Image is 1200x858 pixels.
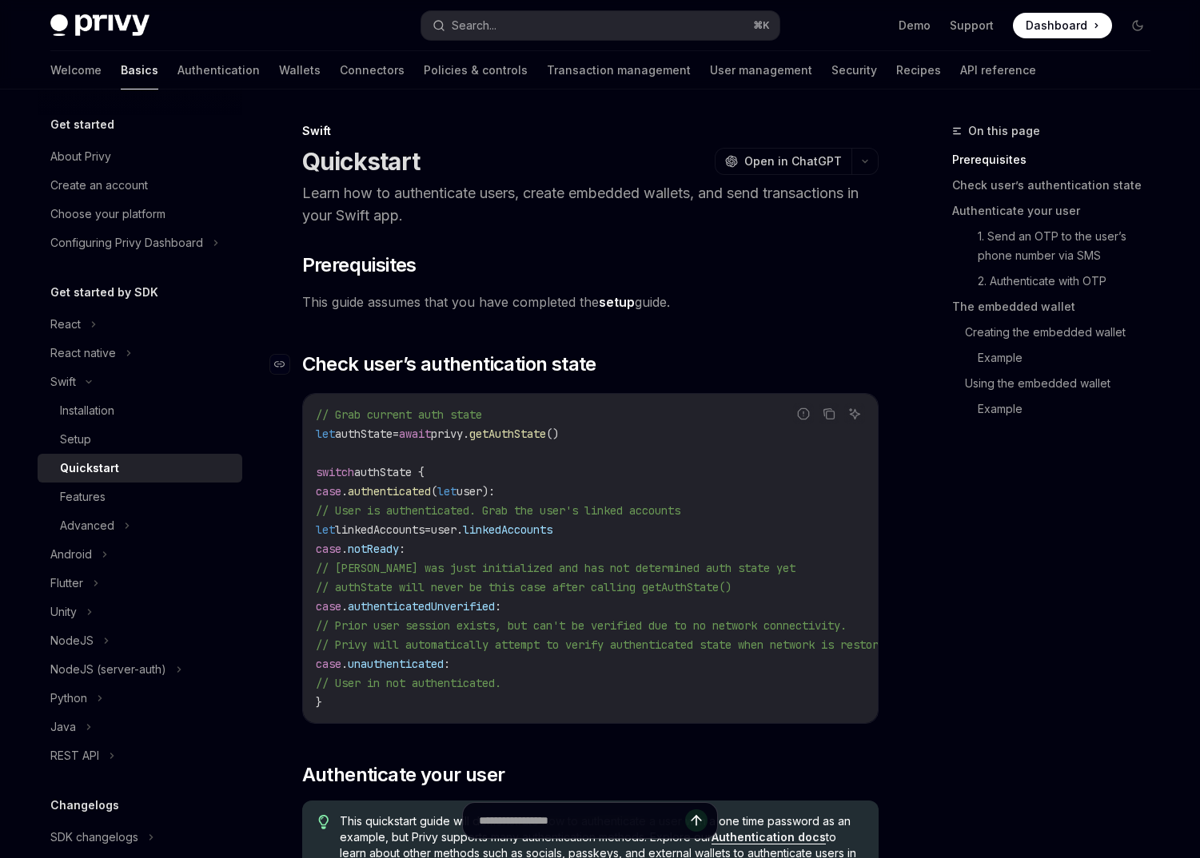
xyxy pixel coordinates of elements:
div: SDK changelogs [50,828,138,847]
a: Wallets [279,51,321,89]
div: Create an account [50,176,148,195]
a: Welcome [50,51,102,89]
span: . [341,657,348,671]
span: authState [335,427,393,441]
a: Transaction management [547,51,691,89]
span: : [444,657,450,671]
span: // Grab current auth state [316,407,482,422]
h1: Quickstart [302,147,421,176]
button: Swift [38,367,242,396]
button: Configuring Privy Dashboard [38,228,242,257]
div: Search... [452,16,496,35]
a: Security [831,51,877,89]
div: Python [50,689,87,708]
span: case [316,484,341,499]
span: unauthenticated [348,657,444,671]
span: user) [456,484,488,499]
a: Recipes [896,51,941,89]
button: NodeJS [38,626,242,655]
a: Policies & controls [424,51,528,89]
span: This guide assumes that you have completed the guide. [302,291,879,313]
span: authState { [354,465,425,479]
button: Open in ChatGPT [715,148,851,175]
a: Support [950,18,994,34]
span: case [316,542,341,556]
span: case [316,657,341,671]
a: Choose your platform [38,200,242,228]
div: Swift [50,372,76,391]
a: Creating the embedded wallet [952,320,1163,345]
div: NodeJS [50,631,94,650]
span: = [425,522,431,537]
span: switch [316,465,354,479]
button: Search...⌘K [421,11,779,40]
a: Create an account [38,171,242,200]
span: . [341,599,348,614]
button: NodeJS (server-auth) [38,655,242,684]
button: React [38,310,242,339]
span: = [393,427,399,441]
span: case [316,599,341,614]
span: Dashboard [1026,18,1087,34]
span: . [341,542,348,556]
a: Demo [899,18,931,34]
span: let [316,522,335,537]
span: : [495,599,501,614]
span: privy. [431,427,469,441]
a: Authenticate your user [952,198,1163,224]
span: Check user’s authentication state [302,352,596,377]
a: Basics [121,51,158,89]
div: React [50,315,81,334]
span: let [316,427,335,441]
span: notReady [348,542,399,556]
a: 1. Send an OTP to the user’s phone number via SMS [952,224,1163,268]
a: Quickstart [38,454,242,483]
button: Ask AI [844,403,865,424]
a: About Privy [38,142,242,171]
span: On this page [968,121,1040,141]
div: NodeJS (server-auth) [50,660,166,679]
a: API reference [960,51,1036,89]
div: Installation [60,401,114,420]
h5: Get started [50,115,114,134]
span: : [399,542,405,556]
button: Toggle dark mode [1125,13,1150,38]
span: // Prior user session exists, but can't be verified due to no network connectivity. [316,618,847,633]
span: authenticatedUnverified [348,599,495,614]
span: // [PERSON_NAME] was just initialized and has not determined auth state yet [316,561,795,575]
div: Configuring Privy Dashboard [50,233,203,252]
span: . [341,484,348,499]
a: Prerequisites [952,147,1163,173]
span: authenticated [348,484,431,499]
div: Choose your platform [50,205,165,224]
div: React native [50,344,116,363]
button: SDK changelogs [38,823,242,852]
button: Copy the contents from the code block [819,403,839,424]
img: dark logo [50,14,150,37]
div: Setup [60,430,91,449]
button: React native [38,339,242,367]
span: // authState will never be this case after calling getAuthState() [316,580,732,594]
button: Android [38,540,242,569]
a: Navigate to header [270,352,302,377]
a: Features [38,483,242,511]
a: Using the embedded wallet [952,371,1163,396]
span: linkedAccounts [335,522,425,537]
button: Flutter [38,569,242,598]
span: Open in ChatGPT [744,153,842,169]
span: Prerequisites [302,252,417,278]
button: Advanced [38,511,242,540]
div: Quickstart [60,459,119,478]
div: About Privy [50,147,111,166]
button: Unity [38,598,242,626]
div: Features [60,487,106,506]
span: linkedAccounts [463,522,552,537]
span: let [437,484,456,499]
h5: Changelogs [50,796,119,815]
span: } [316,695,322,709]
span: () [546,427,559,441]
a: Installation [38,396,242,425]
div: Unity [50,602,77,622]
span: Authenticate your user [302,762,505,788]
span: : [488,484,495,499]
